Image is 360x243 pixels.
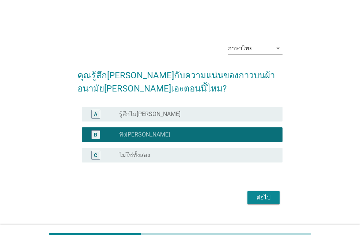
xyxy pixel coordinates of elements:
label: พึง[PERSON_NAME] [119,131,170,138]
h2: คุณรู้สึก[PERSON_NAME]กับความแน่นของกาวบนผ้าอนามัย[PERSON_NAME]เอะตอนนี้ไหม? [77,61,283,95]
div: A [94,111,97,118]
div: ภาษาไทย [228,45,253,52]
i: arrow_drop_down [274,44,283,53]
div: C [94,152,97,159]
div: B [94,131,97,139]
label: ไม่ใช่ทั้งสอง [119,152,150,159]
button: ต่อไป [247,191,280,204]
div: ต่อไป [253,193,274,202]
label: รู้สึกไม่[PERSON_NAME] [119,111,181,118]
